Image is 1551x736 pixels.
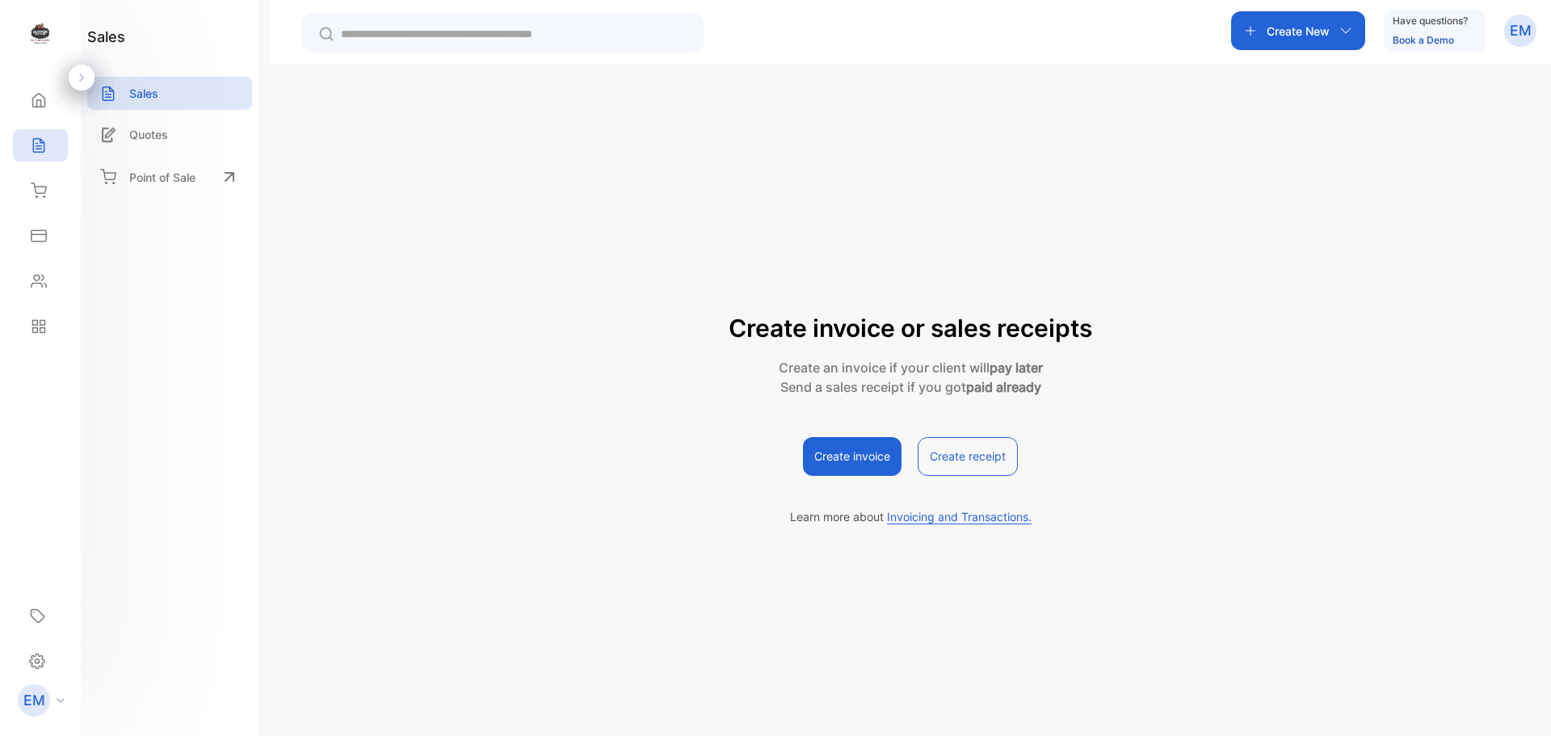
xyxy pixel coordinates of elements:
[129,169,195,186] p: Point of Sale
[729,377,1092,397] p: Send a sales receipt if you got
[87,26,125,48] h1: sales
[1393,34,1454,46] a: Book a Demo
[87,77,252,110] a: Sales
[23,690,45,711] p: EM
[1393,13,1468,29] p: Have questions?
[918,437,1018,476] button: Create receipt
[87,159,252,195] a: Point of Sale
[28,21,53,45] img: logo
[1267,23,1330,40] p: Create New
[129,85,158,102] p: Sales
[887,510,1032,524] span: Invoicing and Transactions.
[129,126,168,143] p: Quotes
[1510,20,1532,41] p: EM
[990,360,1043,376] strong: pay later
[966,379,1041,395] strong: paid already
[87,118,252,151] a: Quotes
[803,437,902,476] button: Create invoice
[729,358,1092,377] p: Create an invoice if your client will
[1504,11,1536,50] button: EM
[729,310,1092,347] p: Create invoice or sales receipts
[790,508,1032,525] p: Learn more about
[1231,11,1365,50] button: Create New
